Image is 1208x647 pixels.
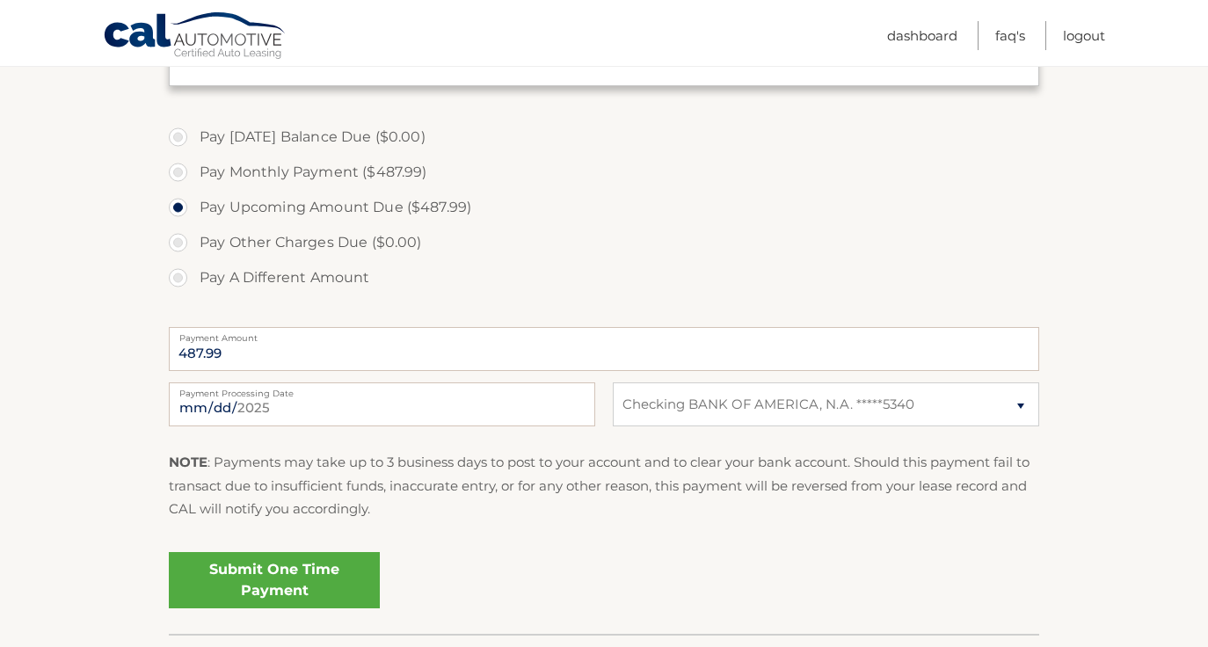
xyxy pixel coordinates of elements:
[995,21,1025,50] a: FAQ's
[169,190,1039,225] label: Pay Upcoming Amount Due ($487.99)
[169,260,1039,295] label: Pay A Different Amount
[887,21,957,50] a: Dashboard
[169,382,595,396] label: Payment Processing Date
[169,327,1039,341] label: Payment Amount
[169,225,1039,260] label: Pay Other Charges Due ($0.00)
[169,454,207,470] strong: NOTE
[169,155,1039,190] label: Pay Monthly Payment ($487.99)
[169,382,595,426] input: Payment Date
[169,120,1039,155] label: Pay [DATE] Balance Due ($0.00)
[103,11,287,62] a: Cal Automotive
[1063,21,1105,50] a: Logout
[169,552,380,608] a: Submit One Time Payment
[169,451,1039,520] p: : Payments may take up to 3 business days to post to your account and to clear your bank account....
[169,327,1039,371] input: Payment Amount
